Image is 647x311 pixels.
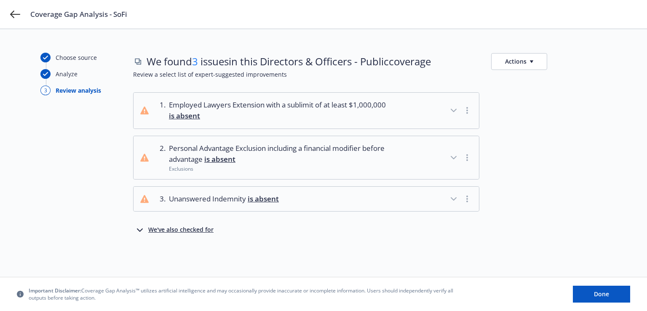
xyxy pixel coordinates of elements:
[56,70,78,78] div: Analyze
[169,193,279,204] span: Unanswered Indemnity
[135,225,214,235] button: We've also checked for
[169,111,200,121] span: is absent
[56,86,101,95] div: Review analysis
[56,53,97,62] div: Choose source
[148,225,214,235] div: We've also checked for
[40,86,51,95] div: 3
[29,287,81,294] span: Important Disclaimer:
[169,143,389,165] span: Personal Advantage Exclusion including a financial modifier before advantage
[29,287,458,301] span: Coverage Gap Analysis™ utilizes artificial intelligence and may occasionally provide inaccurate o...
[134,93,479,129] button: 1.Employed Lawyers Extension with a sublimit of at least $1,000,000 is absent
[134,136,479,179] button: 2.Personal Advantage Exclusion including a financial modifier before advantage is absentExclusions
[169,165,389,172] div: Exclusions
[155,143,166,172] div: 2 .
[134,187,479,211] button: 3.Unanswered Indemnity is absent
[248,194,279,204] span: is absent
[155,99,166,122] div: 1 .
[155,193,166,204] div: 3 .
[30,9,127,19] span: Coverage Gap Analysis - SoFi
[147,54,431,69] span: We found issues in this Directors & Officers - Public coverage
[491,53,547,70] button: Actions
[204,154,235,164] span: is absent
[169,99,389,122] span: Employed Lawyers Extension with a sublimit of at least $1,000,000
[133,70,607,79] span: Review a select list of expert-suggested improvements
[573,286,630,303] button: Done
[594,290,609,298] span: Done
[192,54,198,68] span: 3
